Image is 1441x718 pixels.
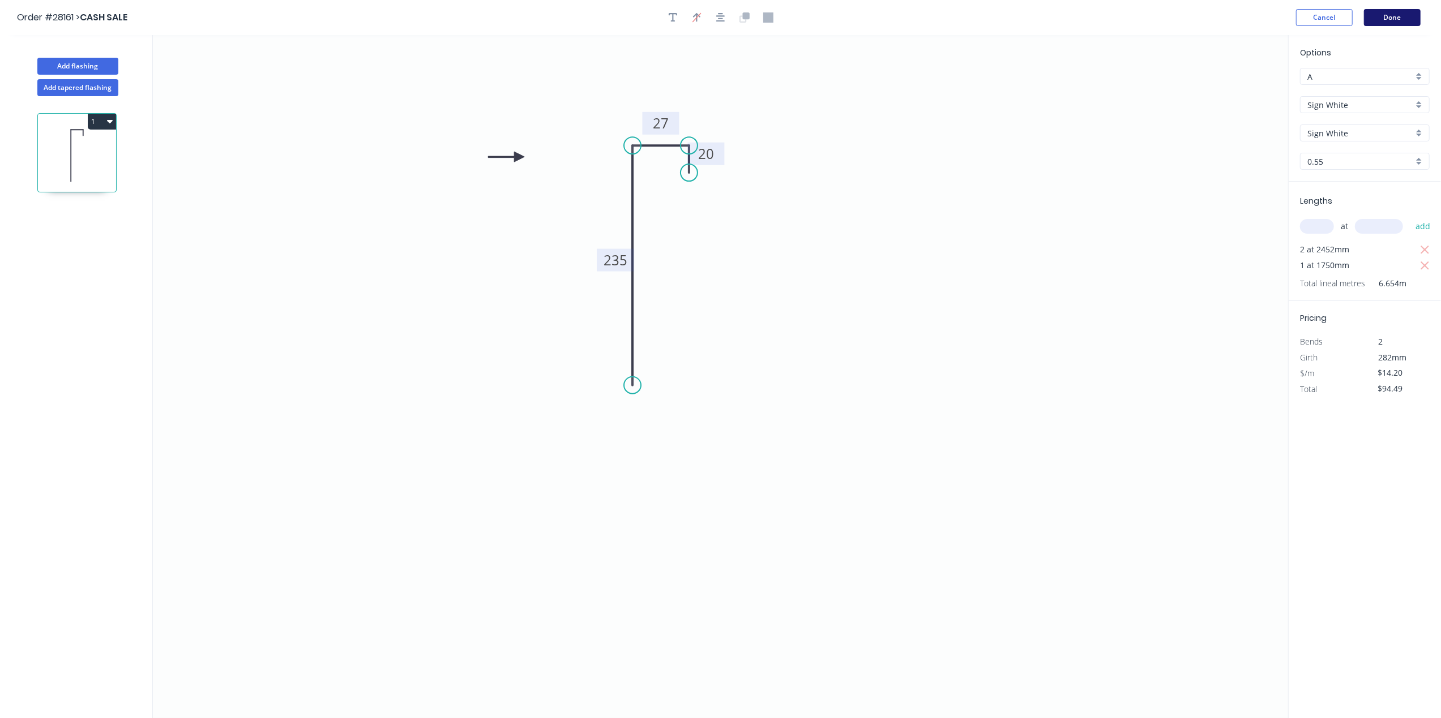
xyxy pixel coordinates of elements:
button: Done [1364,9,1421,26]
tspan: 27 [653,114,669,132]
tspan: 235 [604,251,627,269]
tspan: 20 [698,144,714,163]
button: add [1410,217,1436,236]
span: Total [1300,384,1317,394]
span: Lengths [1300,195,1332,207]
input: Colour [1307,127,1413,139]
span: 6.654m [1365,276,1406,291]
svg: 0 [153,35,1288,718]
span: Bends [1300,336,1323,347]
span: Total lineal metres [1300,276,1365,291]
span: Pricing [1300,312,1327,324]
input: Thickness [1307,156,1413,167]
button: Add tapered flashing [37,79,118,96]
button: Add flashing [37,58,118,75]
span: Options [1300,47,1331,58]
button: Cancel [1296,9,1353,26]
span: 282mm [1379,352,1407,363]
span: 1 at 1750mm [1300,257,1349,273]
span: Girth [1300,352,1318,363]
span: CASH SALE [80,11,127,24]
input: Material [1307,99,1413,111]
span: $/m [1300,368,1314,379]
input: Price level [1307,71,1413,83]
button: 1 [88,114,116,130]
span: 2 [1379,336,1383,347]
span: 2 at 2452mm [1300,242,1349,257]
span: at [1341,218,1348,234]
span: Order #28161 > [17,11,80,24]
